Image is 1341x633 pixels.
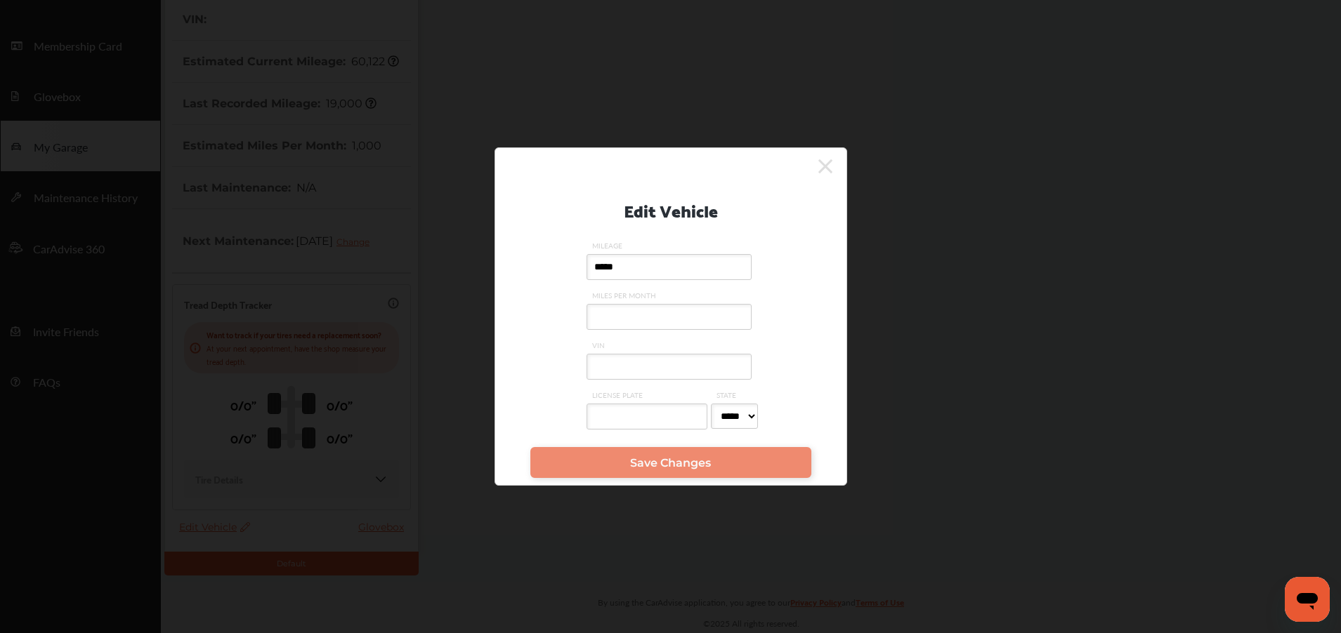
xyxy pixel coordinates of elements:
input: LICENSE PLATE [587,404,707,429]
input: MILEAGE [587,254,752,280]
span: Save Changes [630,456,711,469]
input: MILES PER MONTH [587,304,752,330]
p: Edit Vehicle [624,195,718,224]
iframe: Button to launch messaging window [1285,577,1330,622]
input: VIN [587,354,752,380]
span: MILES PER MONTH [587,291,755,300]
span: VIN [587,340,755,350]
span: MILEAGE [587,241,755,251]
span: STATE [711,390,761,400]
span: LICENSE PLATE [587,390,711,400]
a: Save Changes [530,447,811,478]
select: STATE [711,404,758,429]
